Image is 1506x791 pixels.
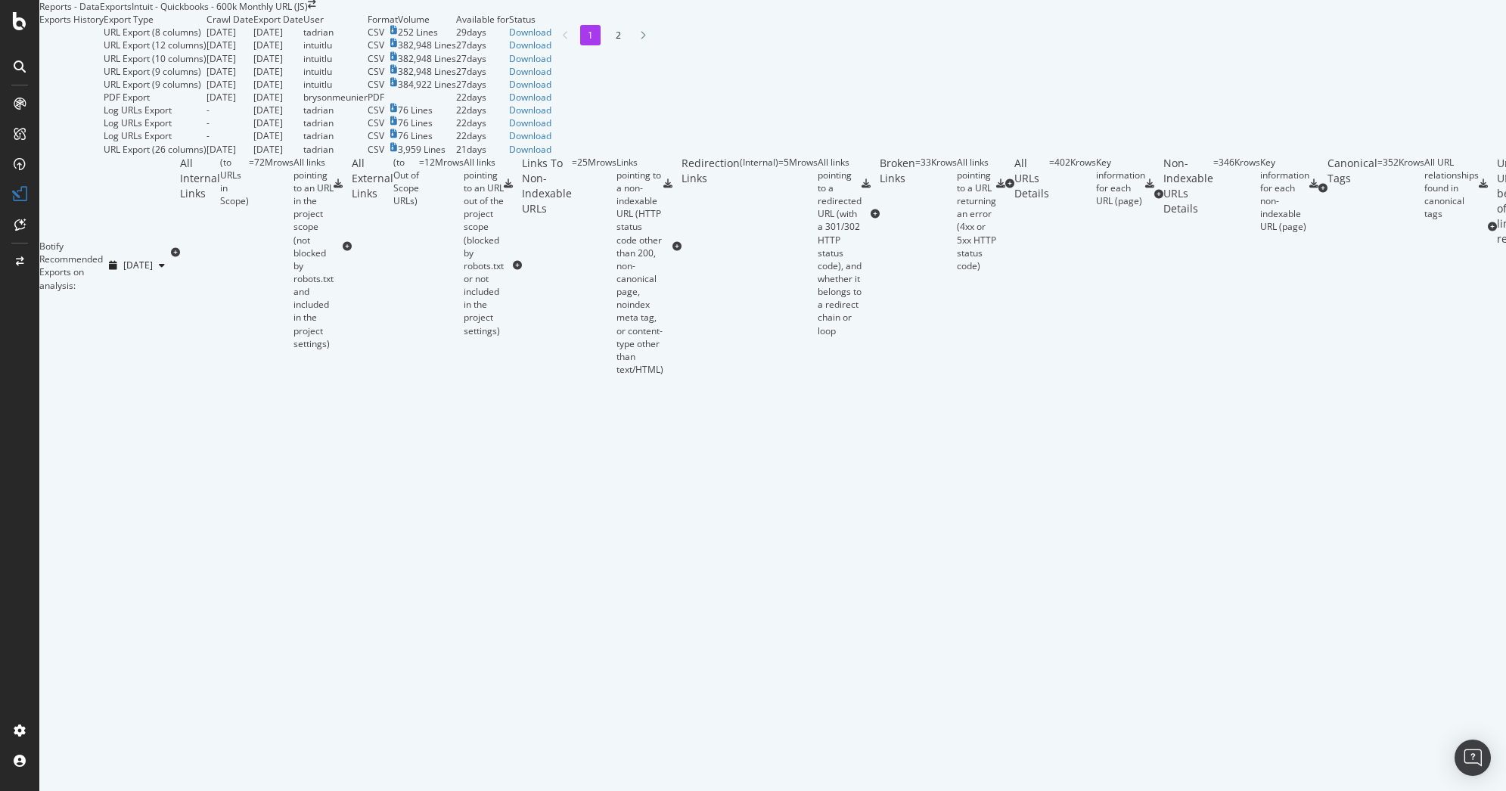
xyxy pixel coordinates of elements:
[398,65,456,78] td: 382,948 Lines
[1049,156,1096,212] div: = 402K rows
[1014,156,1049,212] div: All URLs Details
[303,26,368,39] td: tadrian
[293,156,334,350] div: All links pointing to an URL in the project scope (not blocked by robots.txt and included in the ...
[303,116,368,129] td: tadrian
[1377,156,1424,221] div: = 352K rows
[509,129,551,142] a: Download
[249,156,293,350] div: = 72M rows
[1260,156,1309,234] div: Key information for each non-indexable URL (page)
[352,156,393,337] div: All External Links
[253,91,303,104] td: [DATE]
[456,26,509,39] td: 29 days
[456,52,509,65] td: 27 days
[303,78,368,91] td: intuitlu
[368,129,384,142] div: CSV
[818,156,862,337] div: All links pointing to a redirected URL (with a 301/302 HTTP status code), and whether it belongs ...
[456,39,509,51] td: 27 days
[509,52,551,65] a: Download
[303,39,368,51] td: intuitlu
[778,156,818,337] div: = 5M rows
[104,129,172,142] div: Log URLs Export
[39,13,104,156] div: Exports History
[368,26,384,39] div: CSV
[104,39,206,51] div: URL Export (12 columns)
[303,143,368,156] td: tadrian
[957,156,996,272] div: All links pointing to a URL returning an error (4xx or 5xx HTTP status code)
[206,39,253,51] td: [DATE]
[103,253,171,278] button: [DATE]
[456,129,509,142] td: 22 days
[456,13,509,26] td: Available for
[1163,156,1213,234] div: Non-Indexable URLs Details
[104,78,201,91] div: URL Export (9 columns)
[206,143,253,156] td: [DATE]
[1479,179,1488,188] div: csv-export
[456,104,509,116] td: 22 days
[368,39,384,51] div: CSV
[104,143,206,156] div: URL Export (26 columns)
[572,156,616,376] div: = 25M rows
[880,156,915,272] div: Broken Links
[303,65,368,78] td: intuitlu
[253,116,303,129] td: [DATE]
[253,104,303,116] td: [DATE]
[39,240,103,292] div: Botify Recommended Exports on analysis:
[419,156,464,337] div: = 12M rows
[398,129,456,142] td: 76 Lines
[740,156,778,337] div: ( Internal )
[104,104,172,116] div: Log URLs Export
[996,179,1005,188] div: csv-export
[104,65,201,78] div: URL Export (9 columns)
[509,13,551,26] td: Status
[104,116,172,129] div: Log URLs Export
[509,104,551,116] div: Download
[398,116,456,129] td: 76 Lines
[220,156,249,350] div: ( to URLs in Scope )
[206,52,253,65] td: [DATE]
[253,39,303,51] td: [DATE]
[1096,156,1145,208] div: Key information for each URL (page)
[398,78,456,91] td: 384,922 Lines
[522,156,572,376] div: Links To Non-Indexable URLs
[104,13,206,26] td: Export Type
[368,65,384,78] div: CSV
[368,143,384,156] div: CSV
[368,116,384,129] div: CSV
[253,78,303,91] td: [DATE]
[368,104,384,116] div: CSV
[253,65,303,78] td: [DATE]
[303,104,368,116] td: tadrian
[398,143,456,156] td: 3,959 Lines
[206,129,253,142] td: -
[368,91,398,104] td: PDF
[509,78,551,91] a: Download
[123,259,153,271] span: 2025 Aug. 29th
[206,65,253,78] td: [DATE]
[1309,179,1318,188] div: csv-export
[456,78,509,91] td: 27 days
[253,13,303,26] td: Export Date
[509,39,551,51] a: Download
[509,26,551,39] a: Download
[862,179,871,188] div: csv-export
[608,25,629,45] li: 2
[253,26,303,39] td: [DATE]
[368,13,398,26] td: Format
[504,179,513,188] div: csv-export
[509,143,551,156] a: Download
[456,143,509,156] td: 21 days
[1327,156,1377,221] div: Canonical Tags
[104,91,150,104] div: PDF Export
[509,91,551,104] a: Download
[456,65,509,78] td: 27 days
[663,179,672,188] div: csv-export
[303,129,368,142] td: tadrian
[206,116,253,129] td: -
[1213,156,1260,234] div: = 346K rows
